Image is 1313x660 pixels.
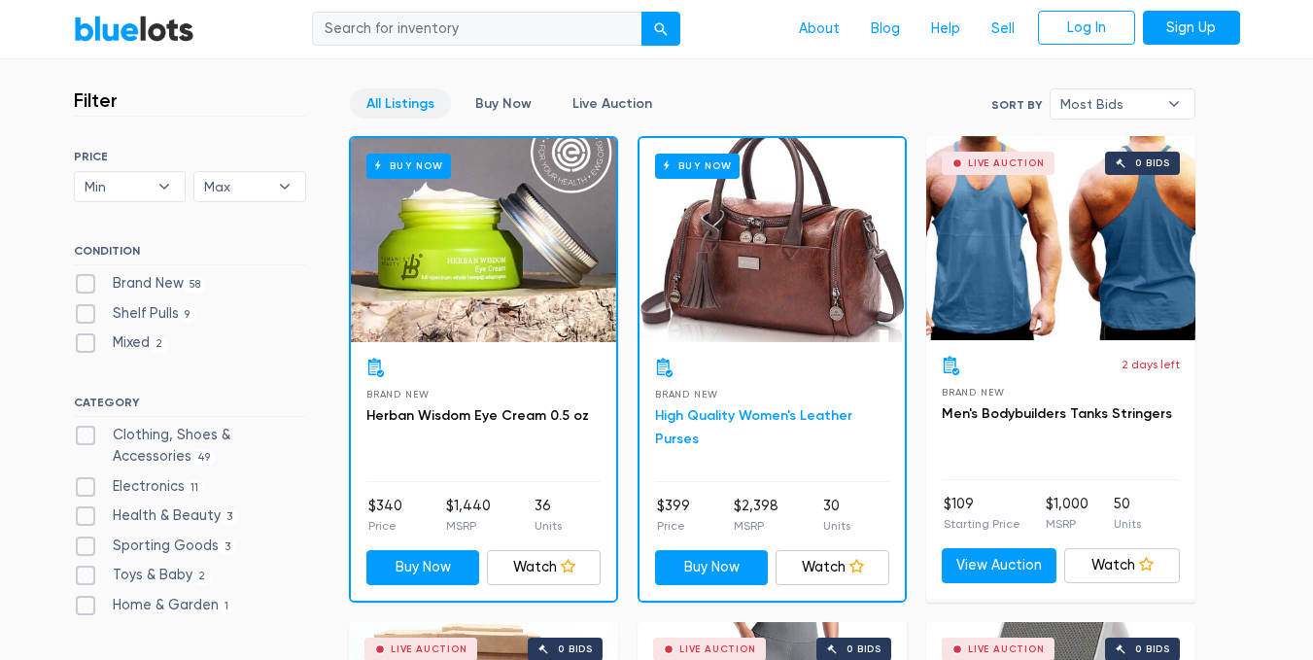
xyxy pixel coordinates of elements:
label: Home & Garden [74,595,235,616]
li: $1,000 [1046,494,1088,533]
a: Watch [487,550,601,585]
h6: CONDITION [74,244,306,265]
div: Live Auction [968,644,1045,654]
a: Buy Now [639,138,905,342]
label: Electronics [74,476,205,498]
a: Men's Bodybuilders Tanks Stringers [942,405,1172,422]
label: Sporting Goods [74,536,237,557]
h6: Buy Now [366,154,451,178]
a: BlueLots [74,15,194,43]
a: View Auction [942,548,1057,583]
span: Brand New [366,389,430,399]
div: 0 bids [1135,644,1170,654]
a: Buy Now [351,138,616,342]
a: Log In [1038,11,1135,46]
div: 0 bids [1135,158,1170,168]
h6: PRICE [74,150,306,163]
b: ▾ [264,172,305,201]
div: Live Auction [679,644,756,654]
a: Help [916,11,976,48]
span: Brand New [655,389,718,399]
span: 49 [191,450,217,466]
a: High Quality Women's Leather Purses [655,407,852,447]
span: Min [85,172,149,201]
label: Sort By [991,96,1042,114]
label: Health & Beauty [74,505,239,527]
li: $109 [944,494,1020,533]
span: 2 [192,570,212,585]
li: 36 [535,496,562,535]
p: Units [535,517,562,535]
li: $399 [657,496,690,535]
p: Price [368,517,402,535]
span: 2 [150,337,169,353]
p: Units [823,517,850,535]
p: MSRP [734,517,778,535]
div: 0 bids [847,644,881,654]
h3: Filter [74,88,118,112]
a: Herban Wisdom Eye Cream 0.5 oz [366,407,589,424]
span: 3 [221,509,239,525]
label: Clothing, Shoes & Accessories [74,425,306,467]
label: Mixed [74,332,169,354]
h6: CATEGORY [74,396,306,417]
span: 11 [185,480,205,496]
p: Price [657,517,690,535]
li: $1,440 [446,496,491,535]
span: 9 [179,307,196,323]
li: 50 [1114,494,1141,533]
span: 58 [184,277,207,293]
a: Buy Now [655,550,769,585]
h6: Buy Now [655,154,740,178]
b: ▾ [1154,89,1194,119]
a: Live Auction 0 bids [926,136,1195,340]
a: Buy Now [366,550,480,585]
p: Units [1114,515,1141,533]
p: Starting Price [944,515,1020,533]
a: All Listings [350,88,451,119]
li: 30 [823,496,850,535]
div: Live Auction [391,644,467,654]
span: Max [204,172,268,201]
a: Live Auction [556,88,669,119]
div: Live Auction [968,158,1045,168]
label: Toys & Baby [74,565,212,586]
span: Most Bids [1060,89,1158,119]
p: MSRP [1046,515,1088,533]
p: 2 days left [1122,356,1180,373]
a: Watch [1064,548,1180,583]
li: $340 [368,496,402,535]
a: About [783,11,855,48]
a: Watch [776,550,889,585]
label: Shelf Pulls [74,303,196,325]
a: Sell [976,11,1030,48]
a: Buy Now [459,88,548,119]
a: Blog [855,11,916,48]
b: ▾ [144,172,185,201]
label: Brand New [74,273,207,295]
p: MSRP [446,517,491,535]
div: 0 bids [558,644,593,654]
span: 1 [219,599,235,614]
a: Sign Up [1143,11,1240,46]
input: Search for inventory [312,12,642,47]
li: $2,398 [734,496,778,535]
span: Brand New [942,387,1005,398]
span: 3 [219,539,237,555]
